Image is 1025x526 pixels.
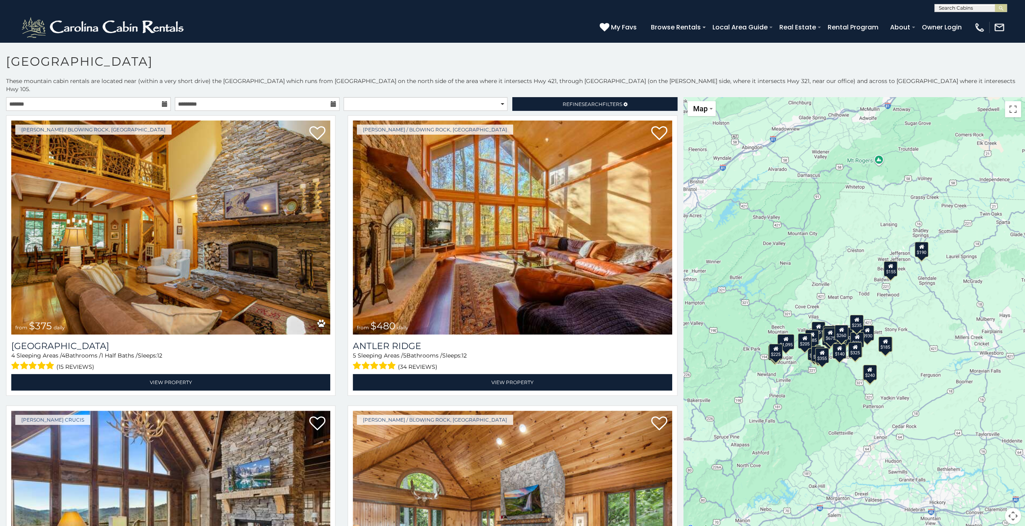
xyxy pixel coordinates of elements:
a: Rental Program [824,20,882,34]
span: 5 [403,352,406,359]
a: Real Estate [775,20,820,34]
a: View Property [353,374,672,391]
div: $485 [805,329,819,345]
a: [PERSON_NAME] Crucis [15,415,90,425]
a: [PERSON_NAME] / Blowing Rock, [GEOGRAPHIC_DATA] [357,125,513,135]
div: $375 [811,346,825,362]
div: Sleeping Areas / Bathrooms / Sleeps: [353,351,672,372]
div: $205 [798,333,812,349]
a: Local Area Guide [708,20,772,34]
span: (15 reviews) [56,362,94,372]
div: $240 [863,365,876,380]
a: [PERSON_NAME] / Blowing Rock, [GEOGRAPHIC_DATA] [357,415,513,425]
span: $480 [371,320,396,332]
div: $930 [860,325,874,340]
span: Search [582,101,603,107]
div: $140 [832,343,846,358]
div: $451 [812,322,825,337]
div: $285 [863,365,876,380]
span: $375 [29,320,52,332]
a: RefineSearchFilters [512,97,677,111]
img: phone-regular-white.png [974,22,985,33]
span: 4 [11,352,15,359]
span: (34 reviews) [398,362,437,372]
span: Map [693,104,708,113]
div: $355 [768,345,782,360]
img: Antler Ridge [353,121,672,335]
a: Antler Ridge from $480 daily [353,121,672,335]
button: Toggle fullscreen view [1005,101,1021,117]
a: My Favs [600,22,639,33]
div: $225 [769,343,783,359]
a: Add to favorites [309,125,325,142]
div: $325 [848,342,862,358]
div: $675 [824,327,837,343]
span: 12 [462,352,467,359]
a: About [886,20,914,34]
span: 5 [353,352,356,359]
div: $226 [850,332,864,347]
div: $1,095 [777,334,794,349]
div: $235 [850,315,863,330]
img: Mountain Song Lodge [11,121,330,335]
span: from [15,324,27,331]
a: Add to favorites [651,125,667,142]
div: $325 [878,336,892,351]
div: $355 [815,347,829,363]
div: $315 [822,330,836,345]
button: Change map style [687,101,716,116]
h3: Mountain Song Lodge [11,341,330,351]
span: Refine Filters [563,101,622,107]
a: Antler Ridge [353,341,672,351]
span: My Favs [611,22,637,32]
div: Sleeping Areas / Bathrooms / Sleeps: [11,351,330,372]
span: daily [54,324,65,331]
span: 4 [62,352,65,359]
button: Map camera controls [1005,508,1021,524]
div: $395 [823,325,837,341]
span: from [357,324,369,331]
span: 1 Half Baths / [101,352,138,359]
a: View Property [11,374,330,391]
div: $155 [884,261,897,277]
div: $260 [834,325,848,340]
a: [PERSON_NAME] / Blowing Rock, [GEOGRAPHIC_DATA] [15,125,172,135]
img: White-1-2.png [20,15,187,40]
span: 12 [157,352,162,359]
a: Owner Login [918,20,966,34]
a: Add to favorites [651,416,667,432]
div: $190 [915,241,928,257]
a: Browse Rentals [647,20,705,34]
div: $375 [807,345,821,360]
img: mail-regular-white.png [994,22,1005,33]
a: Add to favorites [309,416,325,432]
a: Mountain Song Lodge from $375 daily [11,121,330,335]
a: [GEOGRAPHIC_DATA] [11,341,330,351]
span: daily [397,324,408,331]
div: $185 [878,336,892,351]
